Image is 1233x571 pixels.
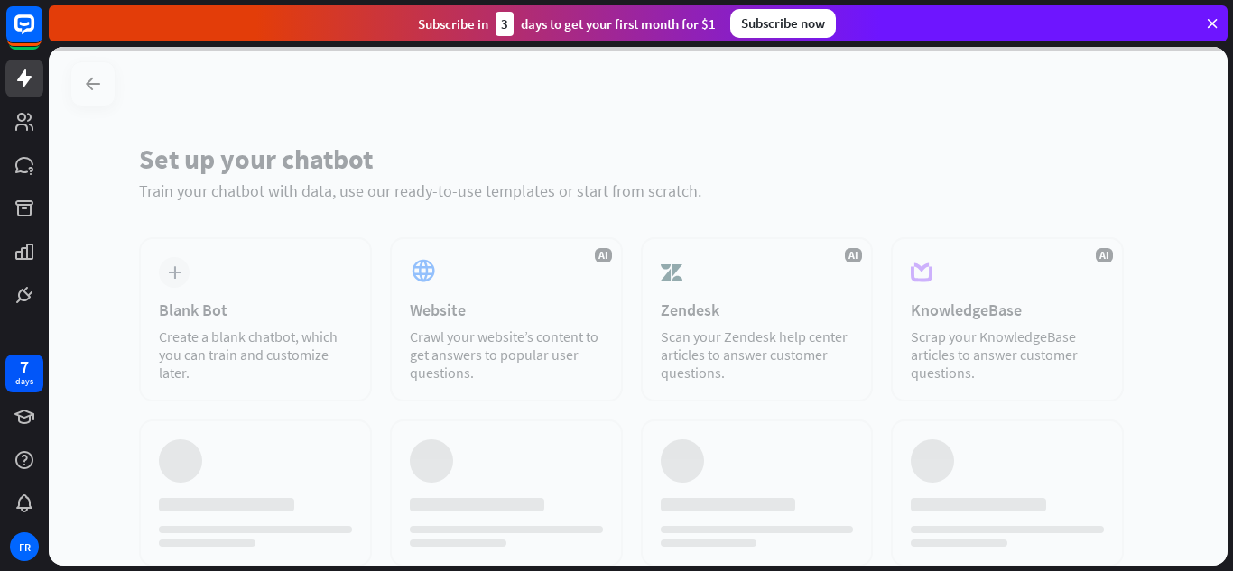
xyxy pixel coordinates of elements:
[5,355,43,392] a: 7 days
[20,359,29,375] div: 7
[730,9,836,38] div: Subscribe now
[10,532,39,561] div: FR
[496,12,514,36] div: 3
[418,12,716,36] div: Subscribe in days to get your first month for $1
[15,375,33,388] div: days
